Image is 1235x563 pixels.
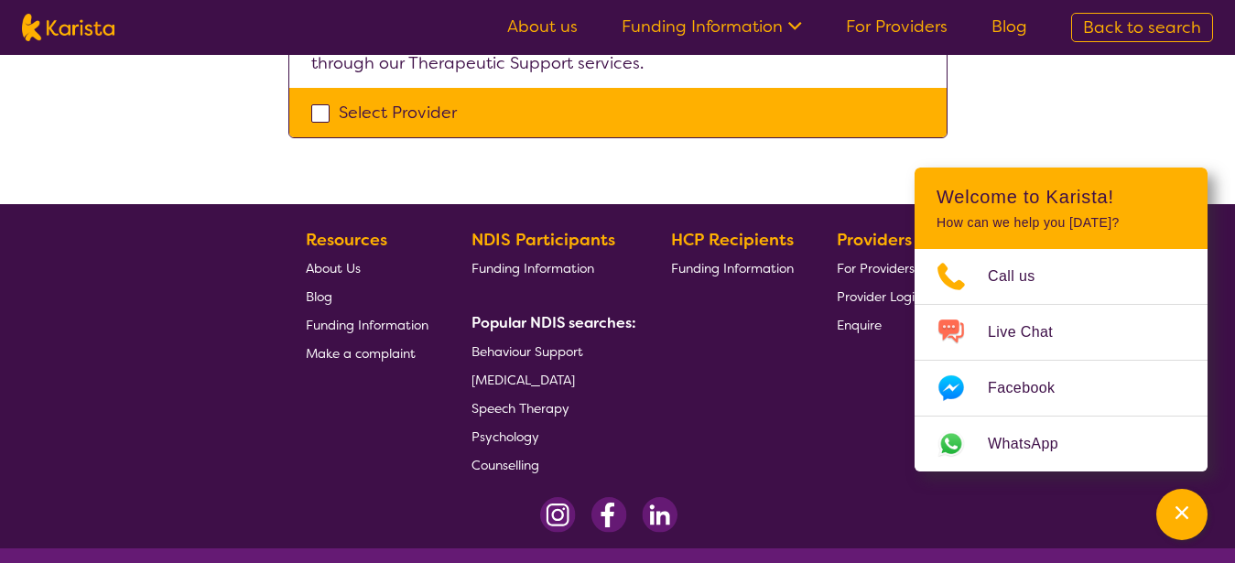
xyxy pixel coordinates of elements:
[846,16,948,38] a: For Providers
[622,16,802,38] a: Funding Information
[471,450,629,479] a: Counselling
[306,282,428,310] a: Blog
[471,400,569,417] span: Speech Therapy
[1083,16,1201,38] span: Back to search
[937,215,1186,231] p: How can we help you [DATE]?
[471,394,629,422] a: Speech Therapy
[915,249,1208,471] ul: Choose channel
[507,16,578,38] a: About us
[471,313,636,332] b: Popular NDIS searches:
[471,372,575,388] span: [MEDICAL_DATA]
[471,229,615,251] b: NDIS Participants
[1071,13,1213,42] a: Back to search
[471,337,629,365] a: Behaviour Support
[837,229,912,251] b: Providers
[471,457,539,473] span: Counselling
[937,186,1186,208] h2: Welcome to Karista!
[671,229,794,251] b: HCP Recipients
[306,339,428,367] a: Make a complaint
[837,310,922,339] a: Enquire
[22,14,114,41] img: Karista logo
[306,317,428,333] span: Funding Information
[671,254,794,282] a: Funding Information
[837,317,882,333] span: Enquire
[642,497,677,533] img: LinkedIn
[471,422,629,450] a: Psychology
[471,260,594,276] span: Funding Information
[471,343,583,360] span: Behaviour Support
[915,417,1208,471] a: Web link opens in a new tab.
[988,319,1075,346] span: Live Chat
[988,430,1080,458] span: WhatsApp
[988,374,1077,402] span: Facebook
[471,365,629,394] a: [MEDICAL_DATA]
[671,260,794,276] span: Funding Information
[306,345,416,362] span: Make a complaint
[915,168,1208,471] div: Channel Menu
[988,263,1057,290] span: Call us
[837,260,915,276] span: For Providers
[837,282,922,310] a: Provider Login
[306,229,387,251] b: Resources
[590,497,627,533] img: Facebook
[1156,489,1208,540] button: Channel Menu
[306,260,361,276] span: About Us
[837,288,922,305] span: Provider Login
[471,428,539,445] span: Psychology
[306,288,332,305] span: Blog
[306,254,428,282] a: About Us
[991,16,1027,38] a: Blog
[306,310,428,339] a: Funding Information
[471,254,629,282] a: Funding Information
[540,497,576,533] img: Instagram
[837,254,922,282] a: For Providers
